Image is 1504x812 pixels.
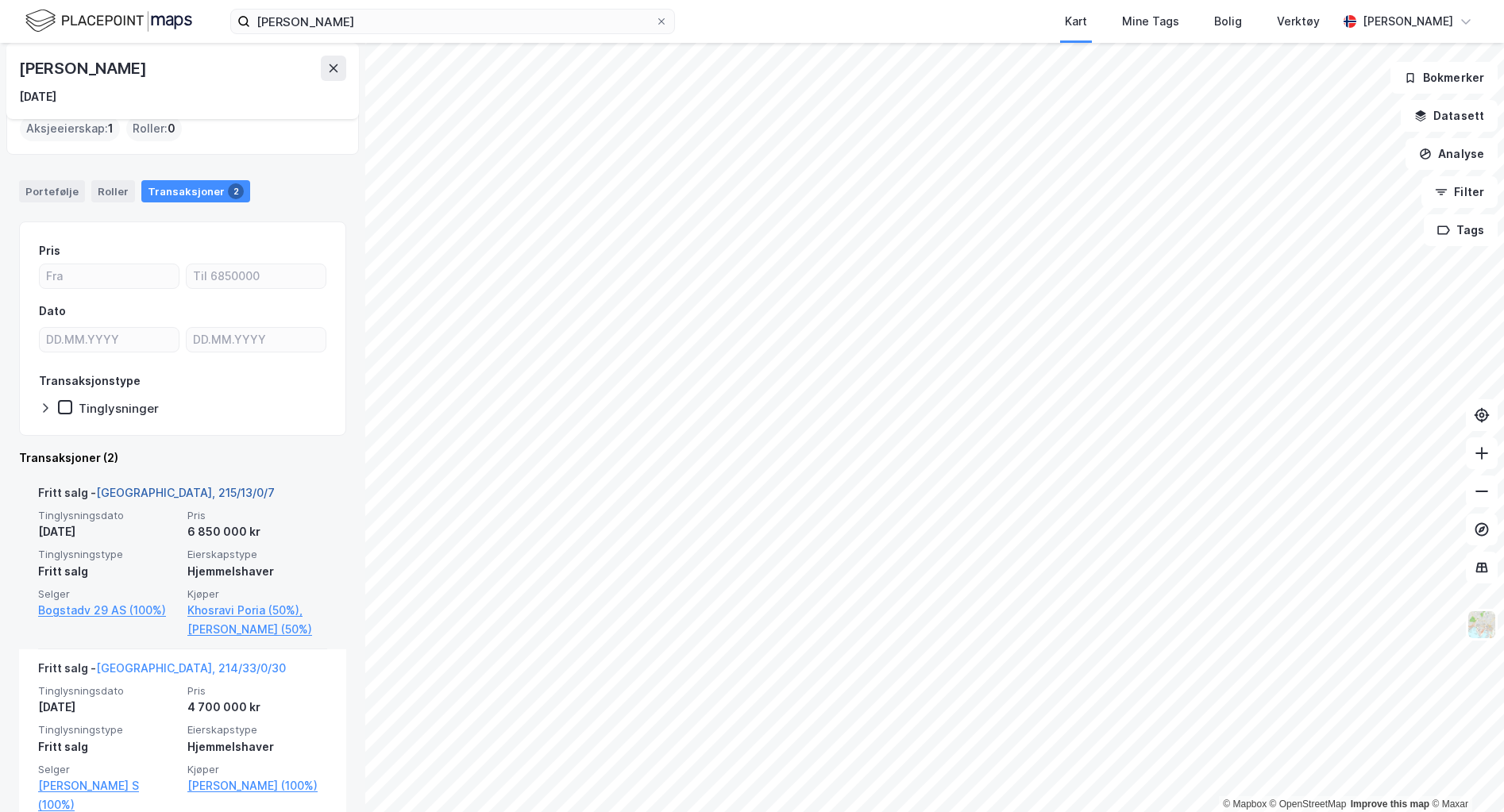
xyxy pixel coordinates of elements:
[1421,176,1498,208] button: Filter
[38,509,178,522] span: Tinglysningsdato
[91,180,135,202] div: Roller
[79,401,159,416] div: Tinglysninger
[1425,736,1504,812] div: Kontrollprogram for chat
[38,723,178,737] span: Tinglysningstype
[187,776,327,795] a: [PERSON_NAME] (100%)
[1467,610,1497,640] img: Z
[126,116,182,141] div: Roller :
[187,328,326,352] input: DD.MM.YYYY
[39,371,141,391] div: Transaksjonstype
[25,7,192,35] img: logo.f888ab2527a4732fd821a326f86c7f29.svg
[187,601,327,620] a: Khosravi Poria (50%),
[38,522,178,541] div: [DATE]
[38,562,178,581] div: Fritt salg
[1122,12,1179,31] div: Mine Tags
[187,522,327,541] div: 6 850 000 kr
[38,587,178,601] span: Selger
[1424,214,1498,246] button: Tags
[19,56,149,81] div: [PERSON_NAME]
[250,10,655,33] input: Søk på adresse, matrikkel, gårdeiere, leietakere eller personer
[187,698,327,717] div: 4 700 000 kr
[38,684,178,698] span: Tinglysningsdato
[19,448,346,468] div: Transaksjoner (2)
[1065,12,1087,31] div: Kart
[187,562,327,581] div: Hjemmelshaver
[187,684,327,698] span: Pris
[1425,736,1504,812] iframe: Chat Widget
[38,601,178,620] a: Bogstadv 29 AS (100%)
[1363,12,1453,31] div: [PERSON_NAME]
[1406,138,1498,170] button: Analyse
[141,180,250,202] div: Transaksjoner
[38,737,178,756] div: Fritt salg
[168,119,175,138] span: 0
[1401,100,1498,132] button: Datasett
[187,723,327,737] span: Eierskapstype
[38,763,178,776] span: Selger
[228,183,244,199] div: 2
[40,264,179,288] input: Fra
[1351,799,1429,810] a: Improve this map
[39,302,66,321] div: Dato
[19,180,85,202] div: Portefølje
[38,483,275,509] div: Fritt salg -
[39,241,60,260] div: Pris
[38,659,286,684] div: Fritt salg -
[1214,12,1242,31] div: Bolig
[187,509,327,522] span: Pris
[1270,799,1347,810] a: OpenStreetMap
[187,587,327,601] span: Kjøper
[38,548,178,561] span: Tinglysningstype
[187,548,327,561] span: Eierskapstype
[19,87,56,106] div: [DATE]
[187,763,327,776] span: Kjøper
[1277,12,1320,31] div: Verktøy
[187,737,327,756] div: Hjemmelshaver
[1223,799,1267,810] a: Mapbox
[38,698,178,717] div: [DATE]
[1390,62,1498,94] button: Bokmerker
[96,486,275,499] a: [GEOGRAPHIC_DATA], 215/13/0/7
[187,620,327,639] a: [PERSON_NAME] (50%)
[40,328,179,352] input: DD.MM.YYYY
[187,264,326,288] input: Til 6850000
[108,119,114,138] span: 1
[20,116,120,141] div: Aksjeeierskap :
[96,661,286,675] a: [GEOGRAPHIC_DATA], 214/33/0/30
